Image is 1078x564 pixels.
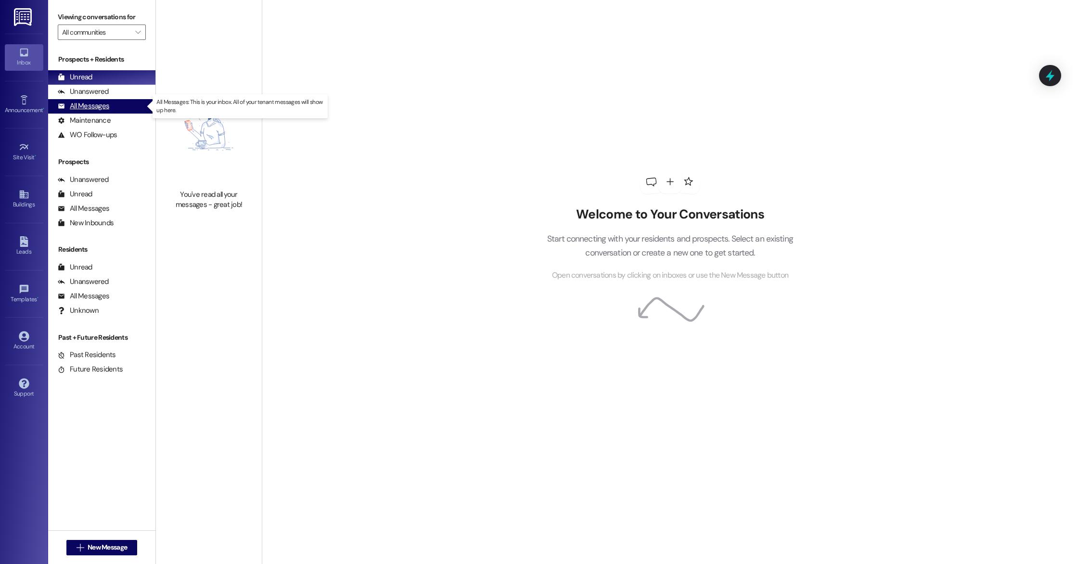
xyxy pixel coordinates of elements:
p: All Messages: This is your inbox. All of your tenant messages will show up here. [156,98,324,115]
div: WO Follow-ups [58,130,117,140]
i:  [135,28,141,36]
div: Unanswered [58,87,109,97]
div: All Messages [58,204,109,214]
span: Open conversations by clicking on inboxes or use the New Message button [552,269,788,282]
label: Viewing conversations for [58,10,146,25]
div: Maintenance [58,115,111,126]
h2: Welcome to Your Conversations [532,207,808,222]
a: Site Visit • [5,139,43,165]
a: Leads [5,233,43,259]
div: Unread [58,262,92,272]
div: New Inbounds [58,218,114,228]
span: • [35,153,36,159]
span: • [37,295,38,301]
a: Account [5,328,43,354]
div: All Messages [58,291,109,301]
div: Prospects + Residents [48,54,155,64]
a: Buildings [5,186,43,212]
a: Support [5,375,43,401]
div: Residents [48,244,155,255]
div: All Messages [58,101,109,111]
div: Unread [58,72,92,82]
img: ResiDesk Logo [14,8,34,26]
div: Prospects [48,157,155,167]
p: Start connecting with your residents and prospects. Select an existing conversation or create a n... [532,232,808,259]
div: Future Residents [58,364,123,374]
div: Past + Future Residents [48,333,155,343]
div: Past Residents [58,350,116,360]
img: empty-state [167,72,251,184]
span: New Message [88,542,127,552]
i:  [77,544,84,551]
div: Unanswered [58,175,109,185]
button: New Message [66,540,138,555]
input: All communities [62,25,130,40]
div: Unknown [58,306,99,316]
div: You've read all your messages - great job! [167,190,251,210]
a: Inbox [5,44,43,70]
a: Templates • [5,281,43,307]
span: • [43,105,44,112]
div: Unread [58,189,92,199]
div: Unanswered [58,277,109,287]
